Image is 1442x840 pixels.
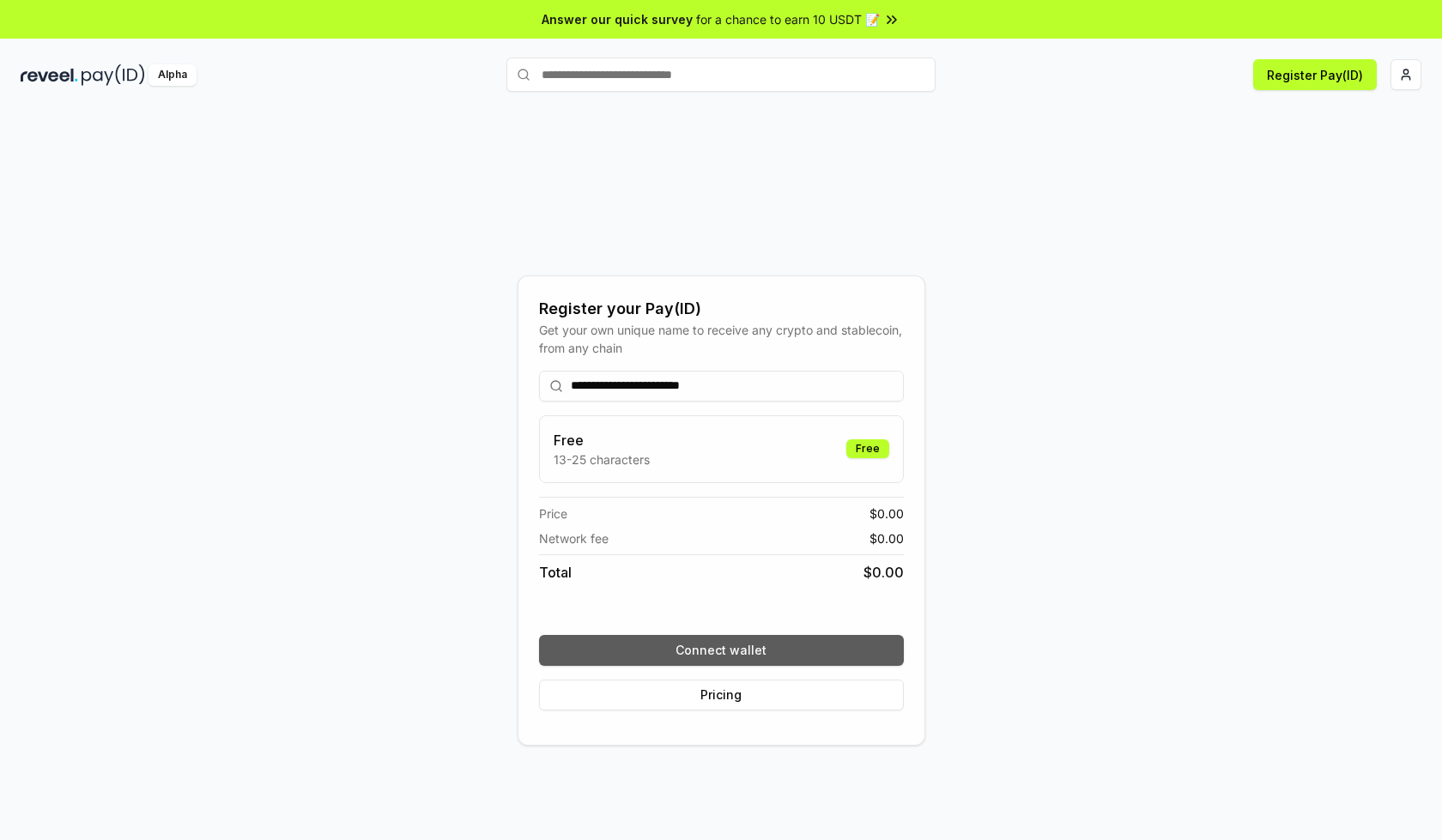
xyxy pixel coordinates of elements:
span: $ 0.00 [863,562,904,583]
div: Alpha [148,64,197,86]
div: Free [846,439,889,458]
img: pay_id [82,64,145,86]
span: for a chance to earn 10 USDT 📝 [696,10,880,28]
h3: Free [554,430,650,450]
span: Answer our quick survey [542,10,693,28]
span: $ 0.00 [869,529,904,547]
span: Price [539,505,567,523]
div: Get your own unique name to receive any crypto and stablecoin, from any chain [539,321,904,357]
button: Register Pay(ID) [1253,59,1377,90]
button: Connect wallet [539,635,904,666]
span: Total [539,562,572,583]
img: reveel_dark [21,64,78,86]
span: Network fee [539,529,609,547]
p: 13-25 characters [554,450,650,468]
span: $ 0.00 [869,505,904,523]
button: Pricing [539,680,904,710]
div: Register your Pay(ID) [539,297,904,321]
